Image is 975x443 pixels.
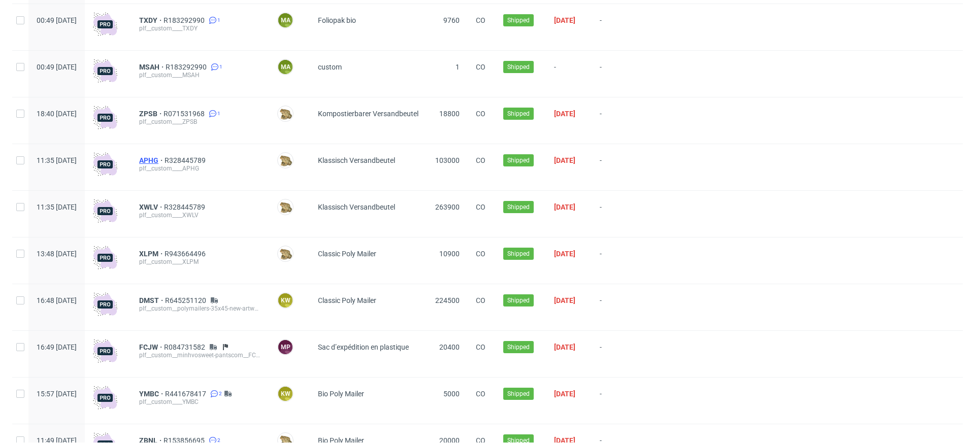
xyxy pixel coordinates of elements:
[139,156,165,164] span: APHG
[600,390,636,412] span: -
[318,203,395,211] span: Klassisch Versandbeutel
[507,202,530,212] span: Shipped
[456,63,460,71] span: 1
[507,16,530,25] span: Shipped
[93,59,117,83] img: pro-icon.017ec5509f39f3e742e3.png
[164,110,207,118] a: R071531968
[554,16,575,24] span: [DATE]
[37,203,77,211] span: 11:35 [DATE]
[439,110,460,118] span: 18800
[318,390,364,398] span: Bio Poly Mailer
[600,250,636,271] span: -
[278,13,292,27] figcaption: ma
[507,62,530,72] span: Shipped
[554,110,575,118] span: [DATE]
[139,71,261,79] div: plf__custom____MSAH
[165,156,208,164] a: R328445789
[93,12,117,37] img: pro-icon.017ec5509f39f3e742e3.png
[554,250,575,258] span: [DATE]
[207,16,220,24] a: 1
[93,106,117,130] img: pro-icon.017ec5509f39f3e742e3.png
[164,343,207,351] span: R084731582
[164,203,207,211] a: R328445789
[554,63,583,85] span: -
[164,16,207,24] a: R183292990
[139,110,164,118] a: ZPSB
[554,343,575,351] span: [DATE]
[139,390,165,398] a: YMBC
[476,296,485,304] span: CO
[139,343,164,351] a: FCJW
[318,63,342,71] span: custom
[139,398,261,406] div: plf__custom____YMBC
[318,250,376,258] span: Classic Poly Mailer
[139,16,164,24] a: TXDY
[476,250,485,258] span: CO
[507,156,530,165] span: Shipped
[139,203,164,211] a: XWLV
[435,203,460,211] span: 263900
[600,203,636,225] span: -
[278,340,292,354] figcaption: MP
[37,16,77,24] span: 00:49 [DATE]
[93,339,117,363] img: pro-icon.017ec5509f39f3e742e3.png
[318,296,376,304] span: Classic Poly Mailer
[165,390,208,398] a: R441678417
[278,293,292,308] figcaption: KW
[600,63,636,85] span: -
[507,109,530,118] span: Shipped
[139,250,165,258] a: XLPM
[318,16,356,24] span: Foliopak bio
[278,200,292,214] img: Michał Matyszewski
[219,390,222,398] span: 2
[37,63,77,71] span: 00:49 [DATE]
[139,63,166,71] span: MSAH
[93,152,117,177] img: pro-icon.017ec5509f39f3e742e3.png
[219,63,222,71] span: 1
[139,258,261,266] div: plf__custom____XLPM
[139,24,261,32] div: plf__custom____TXDY
[476,110,485,118] span: CO
[209,63,222,71] a: 1
[166,63,209,71] a: R183292990
[554,296,575,304] span: [DATE]
[278,153,292,167] img: Michał Matyszewski
[37,390,77,398] span: 15:57 [DATE]
[217,16,220,24] span: 1
[439,250,460,258] span: 10900
[139,164,261,173] div: plf__custom____APHG
[443,390,460,398] span: 5000
[476,203,485,211] span: CO
[318,156,395,164] span: Klassisch Versandbeutel
[507,343,530,352] span: Shipped
[507,296,530,305] span: Shipped
[165,250,208,258] span: R943664496
[443,16,460,24] span: 9760
[139,296,165,304] a: DMST
[139,118,261,126] div: plf__custom____ZPSB
[93,199,117,223] img: pro-icon.017ec5509f39f3e742e3.png
[37,156,77,164] span: 11:35 [DATE]
[93,246,117,270] img: pro-icon.017ec5509f39f3e742e3.png
[439,343,460,351] span: 20400
[554,156,575,164] span: [DATE]
[600,296,636,318] span: -
[165,296,208,304] a: R645251120
[139,351,261,359] div: plf__custom__minhvosweet-pantscom__FCJW
[600,110,636,131] span: -
[139,211,261,219] div: plf__custom____XWLV
[476,63,485,71] span: CO
[435,296,460,304] span: 224500
[476,343,485,351] span: CO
